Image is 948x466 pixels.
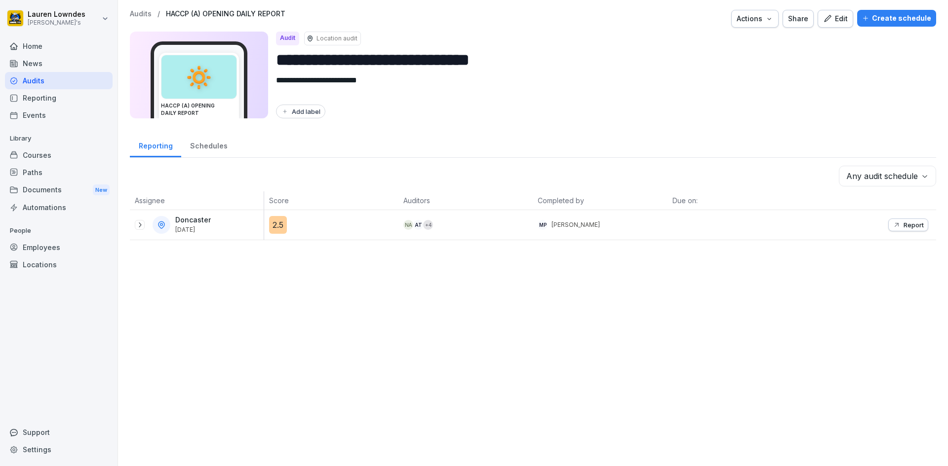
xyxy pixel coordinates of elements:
[175,226,211,233] p: [DATE]
[413,220,423,230] div: AT
[5,146,113,164] a: Courses
[5,107,113,124] a: Events
[818,10,853,28] button: Edit
[5,89,113,107] a: Reporting
[5,181,113,199] a: DocumentsNew
[93,184,110,196] div: New
[5,424,113,441] div: Support
[423,220,433,230] div: + 4
[135,195,259,206] p: Assignee
[5,131,113,146] p: Library
[166,10,285,18] a: HACCP (A) OPENING DAILY REPORT
[538,195,662,206] p: Completed by
[5,37,113,55] a: Home
[5,55,113,72] a: News
[28,10,85,19] p: Lauren Lowndes
[904,221,924,229] p: Report
[5,239,113,256] a: Employees
[668,191,802,210] th: Due on:
[281,108,320,115] div: Add label
[857,10,936,27] button: Create schedule
[823,13,848,24] div: Edit
[862,13,931,24] div: Create schedule
[398,191,533,210] th: Auditors
[737,13,773,24] div: Actions
[175,216,211,224] p: Doncaster
[5,223,113,239] p: People
[783,10,814,28] button: Share
[161,55,237,99] div: 🔅
[5,199,113,216] a: Automations
[5,256,113,273] a: Locations
[269,195,394,206] p: Score
[276,32,299,45] div: Audit
[28,19,85,26] p: [PERSON_NAME]'s
[130,10,152,18] a: Audits
[5,72,113,89] a: Audits
[403,220,413,230] div: NA
[161,102,237,117] h3: HACCP (A) OPENING DAILY REPORT
[888,218,928,231] button: Report
[181,132,236,157] a: Schedules
[5,181,113,199] div: Documents
[158,10,160,18] p: /
[316,34,357,43] p: Location audit
[788,13,808,24] div: Share
[731,10,779,28] button: Actions
[276,105,325,118] button: Add label
[130,132,181,157] a: Reporting
[5,164,113,181] a: Paths
[5,441,113,458] a: Settings
[538,220,548,230] div: MP
[269,216,287,234] div: 2.5
[552,220,600,229] p: [PERSON_NAME]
